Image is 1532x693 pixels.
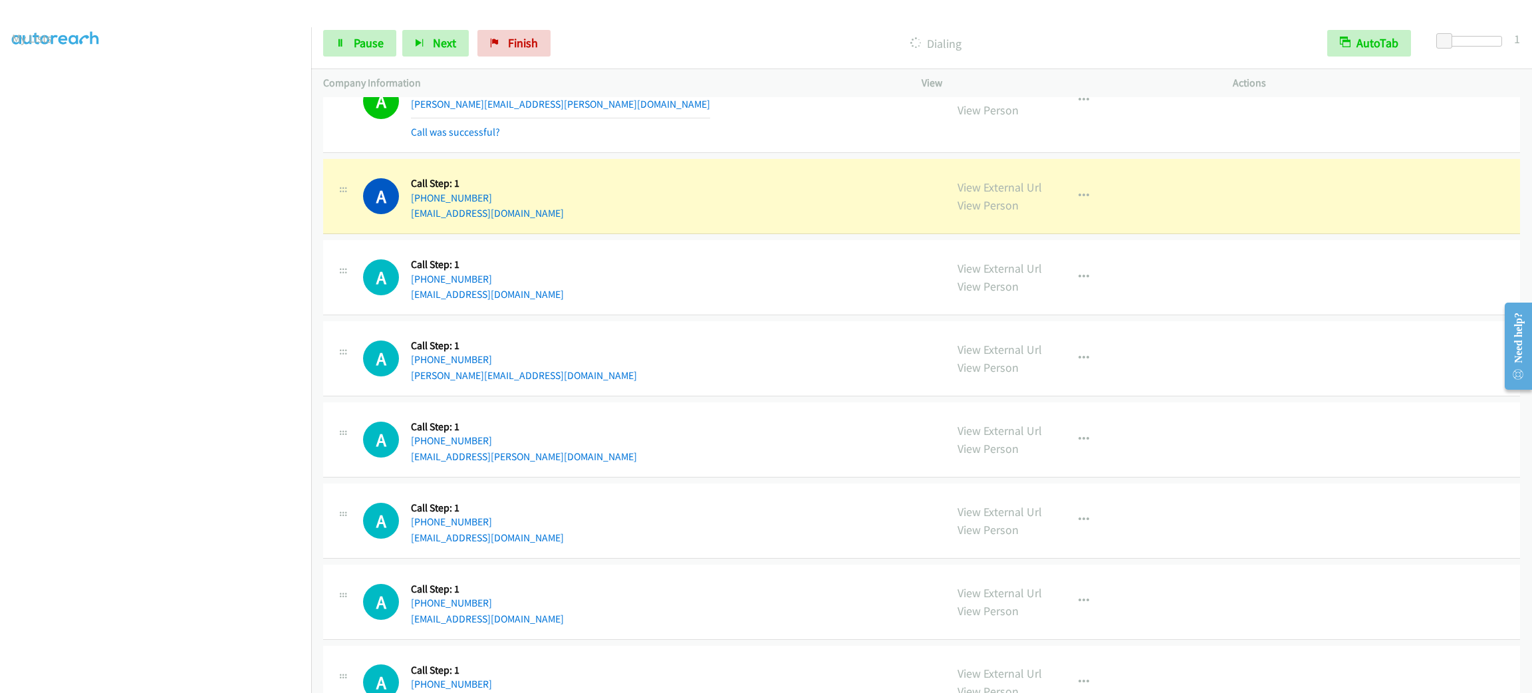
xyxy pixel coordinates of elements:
[957,180,1042,195] a: View External Url
[411,369,637,382] a: [PERSON_NAME][EMAIL_ADDRESS][DOMAIN_NAME]
[411,515,492,528] a: [PHONE_NUMBER]
[363,341,399,376] h1: A
[363,259,399,295] h1: A
[411,613,564,625] a: [EMAIL_ADDRESS][DOMAIN_NAME]
[363,341,399,376] div: The call is yet to be attempted
[411,531,564,544] a: [EMAIL_ADDRESS][DOMAIN_NAME]
[957,423,1042,438] a: View External Url
[569,35,1303,53] p: Dialing
[1233,75,1520,91] p: Actions
[12,59,311,691] iframe: To enrich screen reader interactions, please activate Accessibility in Grammarly extension settings
[363,503,399,539] div: The call is yet to be attempted
[411,501,564,515] h5: Call Step: 1
[922,75,1209,91] p: View
[411,434,492,447] a: [PHONE_NUMBER]
[477,30,551,57] a: Finish
[411,192,492,204] a: [PHONE_NUMBER]
[363,422,399,458] div: The call is yet to be attempted
[411,664,564,677] h5: Call Step: 1
[411,678,492,690] a: [PHONE_NUMBER]
[411,207,564,219] a: [EMAIL_ADDRESS][DOMAIN_NAME]
[363,178,399,214] h1: A
[957,84,1042,100] a: View External Url
[354,35,384,51] span: Pause
[411,98,710,110] a: [PERSON_NAME][EMAIL_ADDRESS][PERSON_NAME][DOMAIN_NAME]
[508,35,538,51] span: Finish
[1514,30,1520,48] div: 1
[363,584,399,620] h1: A
[411,258,564,271] h5: Call Step: 1
[12,31,52,46] a: My Lists
[433,35,456,51] span: Next
[411,597,492,609] a: [PHONE_NUMBER]
[411,583,564,596] h5: Call Step: 1
[411,288,564,301] a: [EMAIL_ADDRESS][DOMAIN_NAME]
[363,584,399,620] div: The call is yet to be attempted
[957,666,1042,681] a: View External Url
[957,441,1019,456] a: View Person
[363,83,399,119] h1: A
[363,503,399,539] h1: A
[1493,293,1532,399] iframe: Resource Center
[957,279,1019,294] a: View Person
[957,198,1019,213] a: View Person
[411,177,564,190] h5: Call Step: 1
[411,339,637,352] h5: Call Step: 1
[411,353,492,366] a: [PHONE_NUMBER]
[957,585,1042,601] a: View External Url
[957,102,1019,118] a: View Person
[402,30,469,57] button: Next
[957,603,1019,619] a: View Person
[411,450,637,463] a: [EMAIL_ADDRESS][PERSON_NAME][DOMAIN_NAME]
[323,30,396,57] a: Pause
[957,522,1019,537] a: View Person
[323,75,898,91] p: Company Information
[411,273,492,285] a: [PHONE_NUMBER]
[957,261,1042,276] a: View External Url
[957,342,1042,357] a: View External Url
[411,420,637,434] h5: Call Step: 1
[957,504,1042,519] a: View External Url
[411,126,500,138] a: Call was successful?
[363,422,399,458] h1: A
[957,360,1019,375] a: View Person
[1327,30,1411,57] button: AutoTab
